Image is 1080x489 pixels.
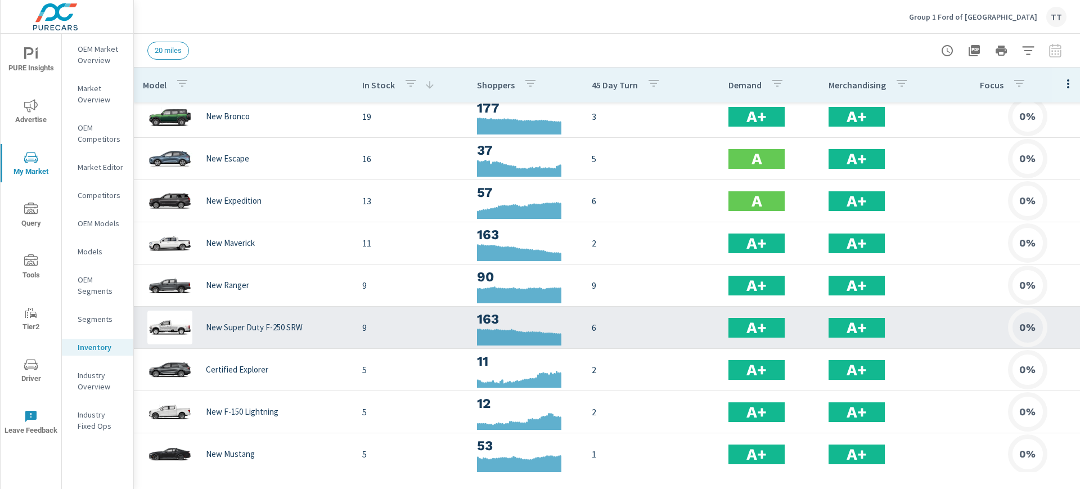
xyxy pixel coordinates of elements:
[4,306,58,334] span: Tier2
[909,12,1037,22] p: Group 1 Ford of [GEOGRAPHIC_DATA]
[206,365,268,375] p: Certified Explorer
[4,254,58,282] span: Tools
[147,100,192,133] img: glamour
[147,353,192,387] img: glamour
[147,437,192,471] img: glamour
[847,276,867,295] h2: A+
[78,190,124,201] p: Competitors
[4,203,58,230] span: Query
[1019,237,1036,249] h6: 0%
[62,41,133,69] div: OEM Market Overview
[78,83,124,105] p: Market Overview
[78,161,124,173] p: Market Editor
[751,191,762,211] h2: A
[362,363,459,376] p: 5
[751,149,762,169] h2: A
[477,394,574,413] h3: 12
[362,110,459,123] p: 19
[62,339,133,356] div: Inventory
[746,445,767,464] h2: A+
[1019,195,1036,207] h6: 0%
[1019,280,1036,291] h6: 0%
[143,79,166,91] p: Model
[362,321,459,334] p: 9
[148,46,188,55] span: 20 miles
[1019,111,1036,122] h6: 0%
[477,309,574,329] h3: 163
[592,447,710,461] p: 1
[78,43,124,66] p: OEM Market Overview
[147,268,192,302] img: glamour
[4,358,58,385] span: Driver
[206,280,249,290] p: New Ranger
[206,154,249,164] p: New Escape
[78,409,124,432] p: Industry Fixed Ops
[746,402,767,422] h2: A+
[592,363,710,376] p: 2
[62,243,133,260] div: Models
[78,342,124,353] p: Inventory
[147,226,192,260] img: glamour
[746,234,767,253] h2: A+
[592,152,710,165] p: 5
[1017,39,1039,62] button: Apply Filters
[829,79,886,91] p: Merchandising
[206,322,303,333] p: New Super Duty F-250 SRW
[62,406,133,434] div: Industry Fixed Ops
[362,236,459,250] p: 11
[78,246,124,257] p: Models
[62,119,133,147] div: OEM Competitors
[847,234,867,253] h2: A+
[728,79,762,91] p: Demand
[1046,7,1066,27] div: TT
[592,110,710,123] p: 3
[62,187,133,204] div: Competitors
[147,395,192,429] img: glamour
[1019,322,1036,333] h6: 0%
[206,238,255,248] p: New Maverick
[62,367,133,395] div: Industry Overview
[592,405,710,419] p: 2
[62,311,133,328] div: Segments
[477,267,574,286] h3: 90
[4,410,58,437] span: Leave Feedback
[206,111,250,122] p: New Bronco
[78,122,124,145] p: OEM Competitors
[477,98,574,118] h3: 177
[847,360,867,380] h2: A+
[1019,448,1036,460] h6: 0%
[746,276,767,295] h2: A+
[4,47,58,75] span: PURE Insights
[477,183,574,202] h3: 57
[477,352,574,371] h3: 11
[1019,153,1036,164] h6: 0%
[592,236,710,250] p: 2
[1019,364,1036,375] h6: 0%
[746,360,767,380] h2: A+
[847,149,867,169] h2: A+
[62,271,133,299] div: OEM Segments
[147,311,192,344] img: glamour
[990,39,1012,62] button: Print Report
[62,215,133,232] div: OEM Models
[592,194,710,208] p: 6
[847,445,867,464] h2: A+
[1,34,61,448] div: nav menu
[4,151,58,178] span: My Market
[477,141,574,160] h3: 37
[62,80,133,108] div: Market Overview
[362,405,459,419] p: 5
[847,191,867,211] h2: A+
[78,274,124,297] p: OEM Segments
[147,142,192,176] img: glamour
[362,279,459,292] p: 9
[746,318,767,338] h2: A+
[206,407,278,417] p: New F-150 Lightning
[362,447,459,461] p: 5
[362,152,459,165] p: 16
[206,196,262,206] p: New Expedition
[477,225,574,244] h3: 163
[362,194,459,208] p: 13
[362,79,395,91] p: In Stock
[963,39,985,62] button: "Export Report to PDF"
